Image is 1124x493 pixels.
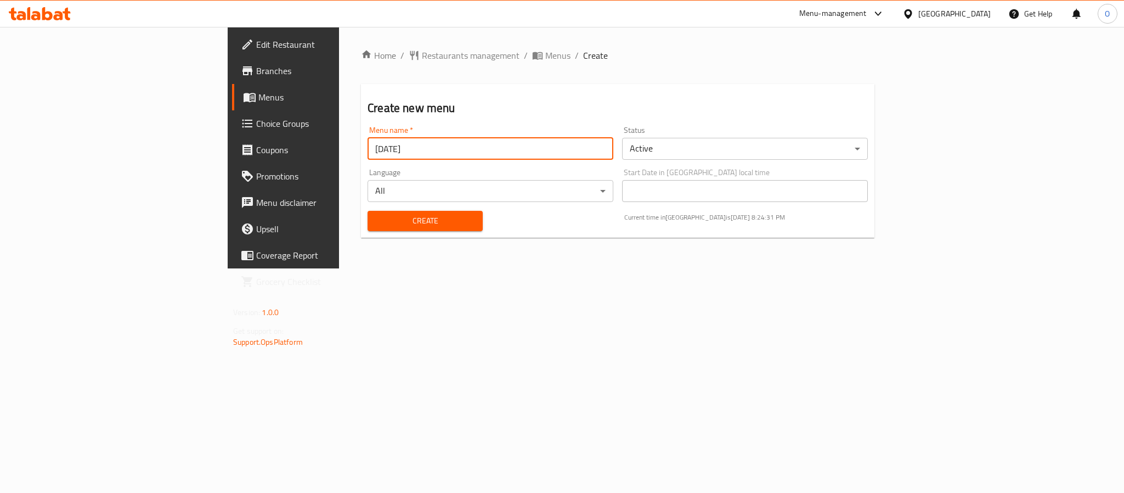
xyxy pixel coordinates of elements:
[232,163,415,189] a: Promotions
[256,143,406,156] span: Coupons
[376,214,474,228] span: Create
[232,84,415,110] a: Menus
[233,324,284,338] span: Get support on:
[622,138,868,160] div: Active
[256,117,406,130] span: Choice Groups
[232,216,415,242] a: Upsell
[368,180,613,202] div: All
[262,305,279,320] span: 1.0.0
[258,91,406,104] span: Menus
[575,49,579,62] li: /
[368,100,868,116] h2: Create new menu
[409,49,519,62] a: Restaurants management
[233,335,303,349] a: Support.OpsPlatform
[1105,8,1110,20] span: O
[256,222,406,236] span: Upsell
[256,64,406,77] span: Branches
[232,137,415,163] a: Coupons
[545,49,571,62] span: Menus
[524,49,528,62] li: /
[232,268,415,295] a: Grocery Checklist
[233,305,260,320] span: Version:
[232,110,415,137] a: Choice Groups
[232,242,415,268] a: Coverage Report
[368,138,613,160] input: Please enter Menu name
[256,196,406,209] span: Menu disclaimer
[361,49,874,62] nav: breadcrumb
[799,7,867,20] div: Menu-management
[422,49,519,62] span: Restaurants management
[918,8,991,20] div: [GEOGRAPHIC_DATA]
[232,189,415,216] a: Menu disclaimer
[256,275,406,288] span: Grocery Checklist
[256,38,406,51] span: Edit Restaurant
[256,249,406,262] span: Coverage Report
[232,58,415,84] a: Branches
[368,211,483,231] button: Create
[583,49,608,62] span: Create
[232,31,415,58] a: Edit Restaurant
[624,212,868,222] p: Current time in [GEOGRAPHIC_DATA] is [DATE] 8:24:31 PM
[256,170,406,183] span: Promotions
[532,49,571,62] a: Menus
